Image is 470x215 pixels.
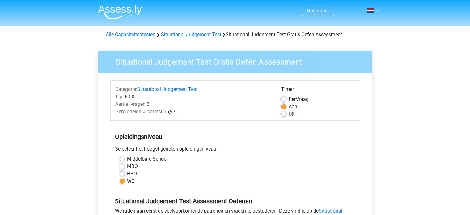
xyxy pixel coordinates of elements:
a: Registreer [307,8,329,14]
span: Categorie: [115,86,137,92]
label: Aan [289,103,297,110]
h5: Opleidingsniveau [115,131,355,143]
div: 5:00 [111,93,277,101]
a: Situational Judgement Test [161,32,221,37]
label: Uit [289,110,294,118]
a: Alle Capaciteitentesten [106,32,155,37]
a: Situational Judgement Test [137,86,197,92]
span: Aantal vragen: [115,101,147,107]
label: WO [127,178,135,185]
label: Middelbare School [127,155,168,163]
h3: Situational Judgement Test Gratis Oefen Assessment [108,55,367,67]
div: Situational Judgement Test Gratis Oefen Assessment [103,31,367,38]
div: Timer [281,86,355,96]
img: Assessly [98,5,142,19]
div: 55,9% [111,108,277,115]
label: HBO [127,170,137,178]
span: Gemiddelde % correct: [115,109,163,114]
div: 3 [111,101,277,108]
div: Selecteer het hoogst genoten opleidingsniveau. [110,145,360,155]
span: Per [289,96,296,102]
label: MBO [127,163,138,170]
span: Tijd: [115,94,125,100]
label: Vraag [289,96,309,103]
h5: Situational Judgement Test Assessment Oefenen [115,197,355,205]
